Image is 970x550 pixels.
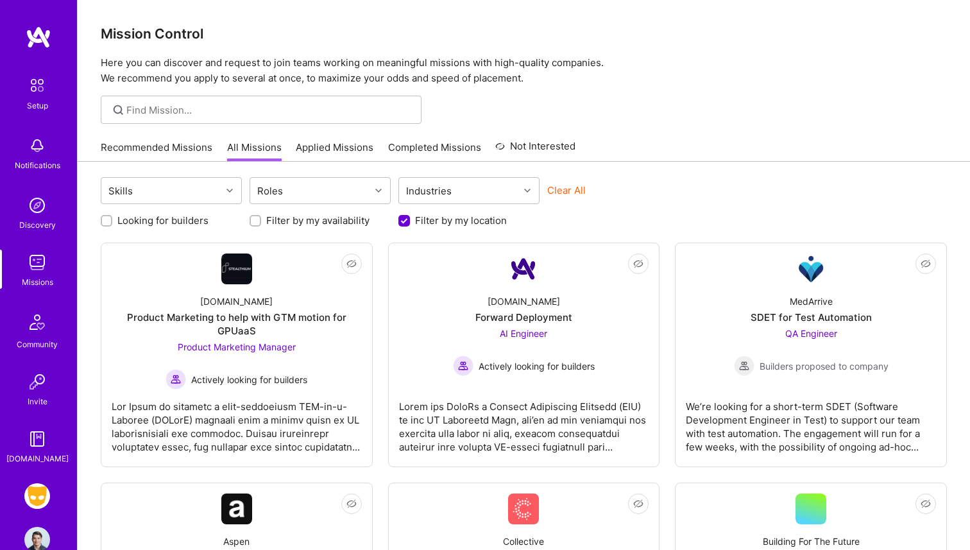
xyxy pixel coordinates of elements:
img: Company Logo [508,254,539,284]
a: Company Logo[DOMAIN_NAME]Forward DeploymentAI Engineer Actively looking for buildersActively look... [399,254,649,456]
img: Community [22,307,53,338]
img: guide book [24,426,50,452]
img: Actively looking for builders [453,356,473,376]
div: Aspen [223,535,250,548]
img: teamwork [24,250,50,275]
div: Setup [27,99,48,112]
img: Builders proposed to company [734,356,754,376]
a: Not Interested [495,139,575,162]
div: Forward Deployment [475,311,572,324]
button: Clear All [547,184,586,197]
div: Lorem ips DoloRs a Consect Adipiscing Elitsedd (EIU) te inc UT Laboreetd Magn, ali’en ad min veni... [399,390,649,454]
img: Company Logo [796,254,826,284]
i: icon EyeClosed [921,259,931,269]
label: Filter by my location [415,214,507,227]
img: bell [24,133,50,159]
div: MedArrive [790,295,833,308]
div: We’re looking for a short-term SDET (Software Development Engineer in Test) to support our team w... [686,390,936,454]
div: Building For The Future [763,535,860,548]
span: AI Engineer [500,328,547,339]
label: Looking for builders [117,214,208,227]
img: setup [24,72,51,99]
i: icon EyeClosed [633,499,643,509]
img: Company Logo [221,254,252,284]
span: Actively looking for builders [191,373,307,386]
div: [DOMAIN_NAME] [488,295,560,308]
div: Discovery [19,218,56,232]
div: Skills [105,182,136,200]
span: Product Marketing Manager [178,341,296,352]
div: Industries [403,182,455,200]
span: QA Engineer [785,328,837,339]
img: Company Logo [221,494,252,524]
i: icon Chevron [375,187,382,194]
h3: Mission Control [101,26,947,42]
img: logo [26,26,51,49]
a: Applied Missions [296,141,373,162]
i: icon EyeClosed [633,259,643,269]
div: [DOMAIN_NAME] [6,452,69,465]
img: Invite [24,369,50,395]
div: Community [17,338,58,351]
div: Notifications [15,159,60,172]
img: Company Logo [508,494,539,524]
i: icon EyeClosed [346,499,357,509]
div: Invite [28,395,47,408]
div: Product Marketing to help with GTM motion for GPUaaS [112,311,362,338]
a: Grindr: Mobile + BE + Cloud [21,483,53,509]
i: icon EyeClosed [921,499,931,509]
div: Lor Ipsum do sitametc a elit-seddoeiusm TEM-in-u-Laboree (DOLorE) magnaali enim a minimv quisn ex... [112,390,362,454]
input: Find Mission... [126,103,412,117]
div: Collective [503,535,544,548]
a: Completed Missions [388,141,481,162]
img: Actively looking for builders [166,369,186,390]
a: Recommended Missions [101,141,212,162]
label: Filter by my availability [266,214,370,227]
i: icon SearchGrey [111,103,126,117]
a: Company Logo[DOMAIN_NAME]Product Marketing to help with GTM motion for GPUaaSProduct Marketing Ma... [112,254,362,456]
i: icon EyeClosed [346,259,357,269]
div: Missions [22,275,53,289]
a: Company LogoMedArriveSDET for Test AutomationQA Engineer Builders proposed to companyBuilders pro... [686,254,936,456]
div: [DOMAIN_NAME] [200,295,273,308]
div: Roles [254,182,286,200]
i: icon Chevron [524,187,531,194]
div: SDET for Test Automation [751,311,872,324]
span: Builders proposed to company [760,359,889,373]
i: icon Chevron [226,187,233,194]
p: Here you can discover and request to join teams working on meaningful missions with high-quality ... [101,55,947,86]
img: Grindr: Mobile + BE + Cloud [24,483,50,509]
a: All Missions [227,141,282,162]
span: Actively looking for builders [479,359,595,373]
img: discovery [24,193,50,218]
